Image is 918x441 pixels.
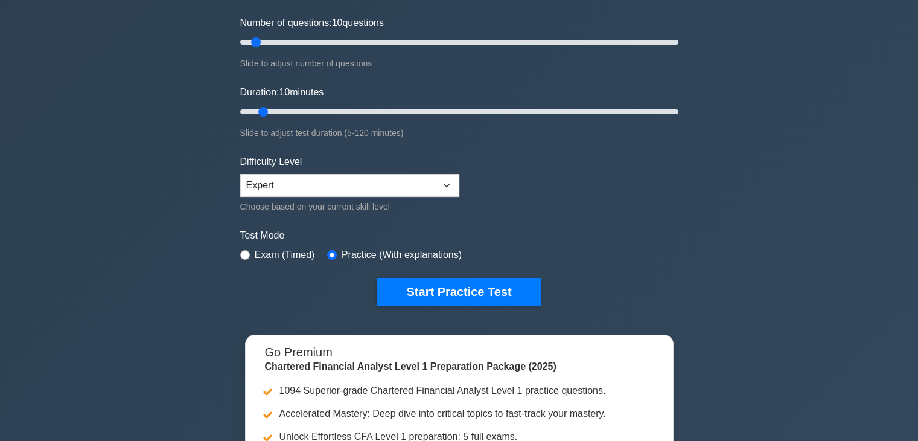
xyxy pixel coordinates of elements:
[240,228,678,243] label: Test Mode
[240,199,459,214] div: Choose based on your current skill level
[332,18,343,28] span: 10
[255,248,315,262] label: Exam (Timed)
[240,155,302,169] label: Difficulty Level
[240,85,324,100] label: Duration: minutes
[279,87,290,97] span: 10
[240,56,678,71] div: Slide to adjust number of questions
[342,248,462,262] label: Practice (With explanations)
[240,16,384,30] label: Number of questions: questions
[377,278,540,306] button: Start Practice Test
[240,126,678,140] div: Slide to adjust test duration (5-120 minutes)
